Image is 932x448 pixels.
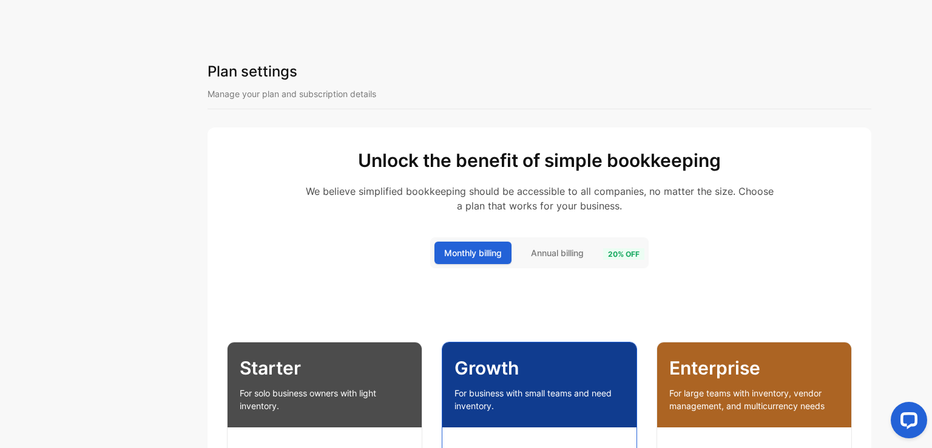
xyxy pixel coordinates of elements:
[454,387,624,412] p: For business with small teams and need inventory.
[208,61,297,83] h1: Plan settings
[240,355,410,382] p: Starter
[881,397,932,448] iframe: LiveChat chat widget
[454,355,624,382] p: Growth
[208,87,871,100] p: Manage your plan and subscription details
[227,184,852,213] p: We believe simplified bookkeeping should be accessible to all companies, no matter the size. Choo...
[603,248,644,260] span: 20 % off
[521,242,593,264] button: Annual billing
[227,147,852,174] h2: Unlock the benefit of simple bookkeeping
[444,246,502,259] span: Monthly billing
[669,387,839,412] p: For large teams with inventory, vendor management, and multicurrency needs
[434,242,512,264] button: Monthly billing
[669,355,839,382] p: Enterprise
[240,387,410,412] p: For solo business owners with light inventory.
[531,246,584,259] span: Annual billing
